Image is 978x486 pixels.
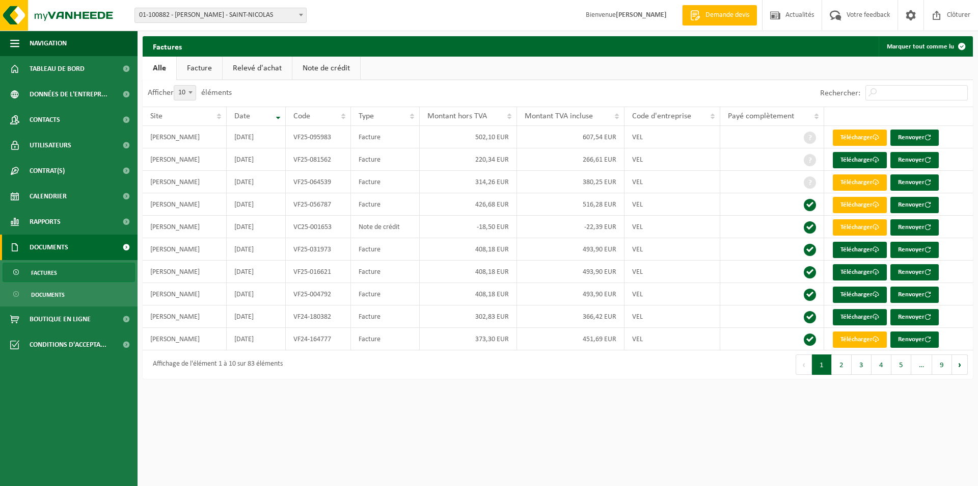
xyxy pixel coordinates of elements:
[351,305,420,328] td: Facture
[852,354,872,375] button: 3
[427,112,487,120] span: Montant hors TVA
[420,193,517,216] td: 426,68 EUR
[351,261,420,283] td: Facture
[517,261,624,283] td: 493,90 EUR
[624,305,720,328] td: VEL
[286,283,351,305] td: VF25-004792
[30,133,71,158] span: Utilisateurs
[624,261,720,283] td: VEL
[286,238,351,261] td: VF25-031973
[351,171,420,193] td: Facture
[143,328,227,350] td: [PERSON_NAME]
[891,354,911,375] button: 5
[833,287,887,303] a: Télécharger
[890,197,939,213] button: Renvoyer
[420,216,517,238] td: -18,50 EUR
[31,285,65,304] span: Documents
[227,148,286,171] td: [DATE]
[227,328,286,350] td: [DATE]
[30,184,67,209] span: Calendrier
[143,36,192,56] h2: Factures
[143,283,227,305] td: [PERSON_NAME]
[286,171,351,193] td: VF25-064539
[624,193,720,216] td: VEL
[632,112,691,120] span: Code d'entreprise
[624,216,720,238] td: VEL
[517,193,624,216] td: 516,28 EUR
[420,126,517,148] td: 502,10 EUR
[420,328,517,350] td: 373,30 EUR
[227,238,286,261] td: [DATE]
[30,56,85,82] span: Tableau de bord
[135,8,306,22] span: 01-100882 - CARLO IOVINO SRL - SAINT-NICOLAS
[30,31,67,56] span: Navigation
[517,216,624,238] td: -22,39 EUR
[143,126,227,148] td: [PERSON_NAME]
[351,193,420,216] td: Facture
[890,152,939,168] button: Renvoyer
[833,309,887,325] a: Télécharger
[879,36,972,57] button: Marquer tout comme lu
[143,148,227,171] td: [PERSON_NAME]
[174,86,196,100] span: 10
[517,126,624,148] td: 607,54 EUR
[517,171,624,193] td: 380,25 EUR
[286,261,351,283] td: VF25-016621
[3,263,135,282] a: Factures
[30,82,107,107] span: Données de l'entrepr...
[624,283,720,305] td: VEL
[148,355,283,374] div: Affichage de l'élément 1 à 10 sur 83 éléments
[624,328,720,350] td: VEL
[227,305,286,328] td: [DATE]
[890,130,939,146] button: Renvoyer
[143,216,227,238] td: [PERSON_NAME]
[227,126,286,148] td: [DATE]
[911,354,932,375] span: …
[833,219,887,236] a: Télécharger
[517,328,624,350] td: 451,69 EUR
[525,112,593,120] span: Montant TVA incluse
[517,238,624,261] td: 493,90 EUR
[359,112,374,120] span: Type
[420,238,517,261] td: 408,18 EUR
[420,261,517,283] td: 408,18 EUR
[223,57,292,80] a: Relevé d'achat
[890,174,939,191] button: Renvoyer
[143,305,227,328] td: [PERSON_NAME]
[833,130,887,146] a: Télécharger
[833,331,887,348] a: Télécharger
[286,328,351,350] td: VF24-164777
[728,112,794,120] span: Payé complètement
[30,209,61,235] span: Rapports
[420,148,517,171] td: 220,34 EUR
[227,261,286,283] td: [DATE]
[3,285,135,304] a: Documents
[796,354,812,375] button: Previous
[890,309,939,325] button: Renvoyer
[890,219,939,236] button: Renvoyer
[286,148,351,171] td: VF25-081562
[143,238,227,261] td: [PERSON_NAME]
[932,354,952,375] button: 9
[682,5,757,25] a: Demande devis
[351,216,420,238] td: Note de crédit
[148,89,232,97] label: Afficher éléments
[31,263,57,283] span: Factures
[420,305,517,328] td: 302,83 EUR
[30,107,60,133] span: Contacts
[30,332,106,357] span: Conditions d'accepta...
[820,89,860,97] label: Rechercher:
[227,283,286,305] td: [DATE]
[872,354,891,375] button: 4
[227,216,286,238] td: [DATE]
[890,264,939,280] button: Renvoyer
[351,283,420,305] td: Facture
[177,57,222,80] a: Facture
[624,171,720,193] td: VEL
[234,112,250,120] span: Date
[293,112,310,120] span: Code
[143,171,227,193] td: [PERSON_NAME]
[890,287,939,303] button: Renvoyer
[890,242,939,258] button: Renvoyer
[624,126,720,148] td: VEL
